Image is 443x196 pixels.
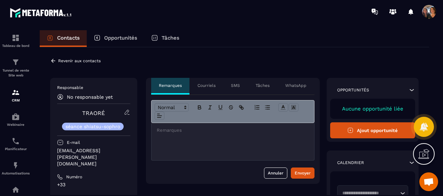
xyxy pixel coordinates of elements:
[285,83,306,88] p: WhatsApp
[104,35,137,41] p: Opportunités
[57,147,130,167] p: [EMAIL_ADDRESS][PERSON_NAME][DOMAIN_NAME]
[2,156,30,180] a: automationsautomationsAutomatisations
[58,58,101,63] p: Revenir aux contacts
[337,87,369,93] p: Opportunités
[264,168,287,179] button: Annuler
[330,122,415,138] button: Ajout opportunité
[67,140,80,145] p: E-mail
[87,30,144,47] a: Opportunités
[2,107,30,132] a: automationsautomationsWebinaire
[11,34,20,42] img: formation
[65,124,120,129] p: séance shiatsu-sophro
[11,88,20,97] img: formation
[197,83,216,88] p: Courriels
[2,68,30,78] p: Tunnel de vente Site web
[337,160,364,165] p: Calendrier
[2,98,30,102] p: CRM
[2,123,30,126] p: Webinaire
[337,106,409,112] p: Aucune opportunité liée
[82,110,105,116] a: TRAORÉ
[295,170,311,177] div: Envoyer
[10,6,72,19] img: logo
[162,35,179,41] p: Tâches
[144,30,186,47] a: Tâches
[57,85,130,90] p: Responsable
[2,147,30,151] p: Planificateur
[67,94,113,100] p: No responsable yet
[11,58,20,66] img: formation
[57,181,130,188] p: +33
[11,137,20,145] img: scheduler
[11,161,20,170] img: automations
[159,83,182,88] p: Remarques
[2,44,30,48] p: Tableau de bord
[2,83,30,107] a: formationformationCRM
[40,30,87,47] a: Contacts
[57,35,80,41] p: Contacts
[419,172,438,191] div: Ouvrir le chat
[2,28,30,53] a: formationformationTableau de bord
[2,171,30,175] p: Automatisations
[2,132,30,156] a: schedulerschedulerPlanificateur
[256,83,270,88] p: Tâches
[66,174,82,180] p: Numéro
[231,83,240,88] p: SMS
[11,113,20,121] img: automations
[291,168,314,179] button: Envoyer
[2,53,30,83] a: formationformationTunnel de vente Site web
[11,186,20,194] img: automations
